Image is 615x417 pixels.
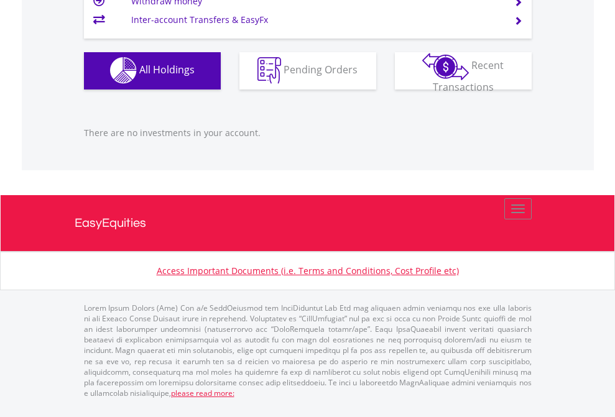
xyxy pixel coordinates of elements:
span: Recent Transactions [433,58,504,94]
span: All Holdings [139,63,195,76]
img: holdings-wht.png [110,57,137,84]
button: Pending Orders [239,52,376,89]
a: please read more: [171,388,234,398]
td: Inter-account Transfers & EasyFx [131,11,499,29]
p: Lorem Ipsum Dolors (Ame) Con a/e SeddOeiusmod tem InciDiduntut Lab Etd mag aliquaen admin veniamq... [84,303,532,398]
span: Pending Orders [284,63,358,76]
button: Recent Transactions [395,52,532,89]
img: pending_instructions-wht.png [257,57,281,84]
a: Access Important Documents (i.e. Terms and Conditions, Cost Profile etc) [157,265,459,277]
p: There are no investments in your account. [84,127,532,139]
button: All Holdings [84,52,221,89]
a: EasyEquities [75,195,541,251]
img: transactions-zar-wht.png [422,53,469,80]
